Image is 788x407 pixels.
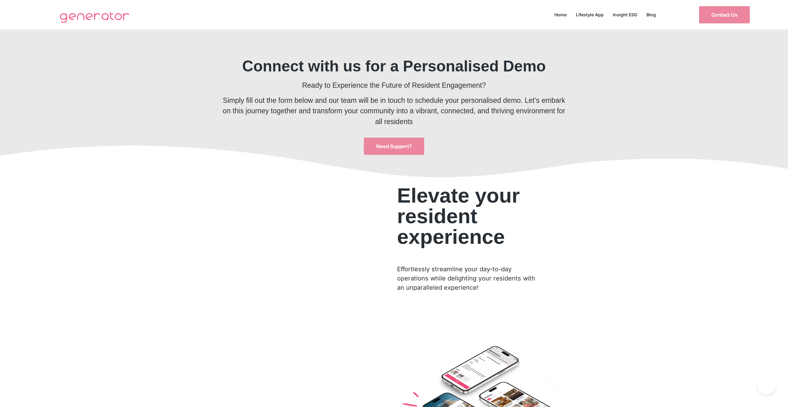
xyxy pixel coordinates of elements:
[219,80,569,91] p: Ready to Experience the Future of Resident Engagement?
[642,10,661,19] a: Blog
[364,138,424,155] a: Need Support?
[757,376,776,395] iframe: Toggle Customer Support
[219,58,569,74] h1: Connect with us for a Personalised Demo
[550,10,661,19] nav: Menu
[608,10,642,19] a: Insight ESG
[571,10,608,19] a: Lifestyle App
[699,6,750,23] a: Contact Us
[219,95,569,127] p: Simply fill out the form below and our team will be in touch to schedule your personalised demo. ...
[550,10,571,19] a: Home
[711,12,738,17] span: Contact Us
[397,185,536,247] h2: Elevate your resident experience
[397,264,536,292] p: Effortlessly streamline your day-to-day operations while delighting your residents with an unpara...
[376,144,412,149] span: Need Support?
